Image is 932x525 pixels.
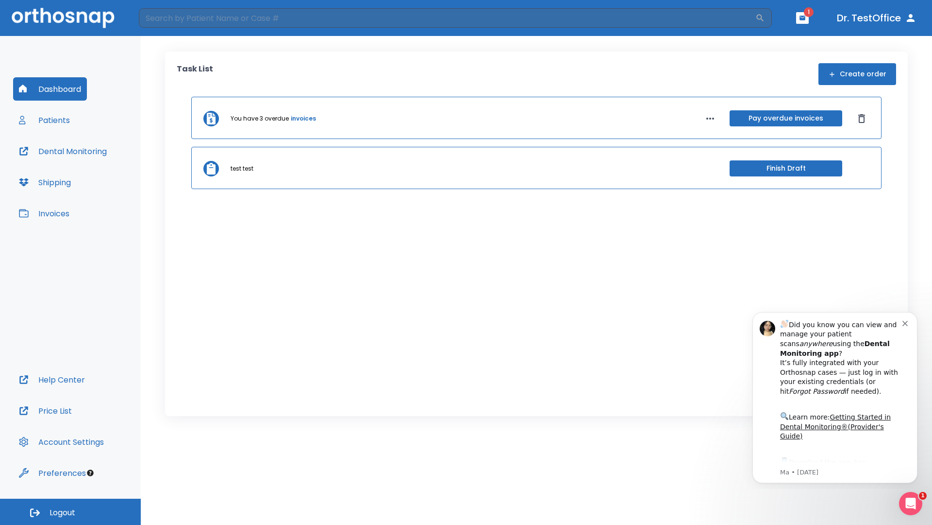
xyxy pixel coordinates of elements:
[13,368,91,391] button: Help Center
[13,171,77,194] button: Shipping
[730,110,842,126] button: Pay overdue invoices
[13,108,76,132] button: Patients
[854,111,869,126] button: Dismiss
[13,140,113,163] button: Dental Monitoring
[86,469,95,477] div: Tooltip anchor
[291,114,316,123] a: invoices
[12,8,115,28] img: Orthosnap
[818,63,896,85] button: Create order
[13,202,75,225] button: Invoices
[738,303,932,489] iframe: Intercom notifications message
[42,153,165,202] div: Download the app: | ​ Let us know if you need help getting started!
[919,492,927,500] span: 1
[231,164,253,173] p: test test
[730,160,842,176] button: Finish Draft
[13,77,87,101] button: Dashboard
[13,461,92,485] button: Preferences
[833,9,920,27] button: Dr. TestOffice
[177,63,213,85] p: Task List
[899,492,922,515] iframe: Intercom live chat
[42,165,165,174] p: Message from Ma, sent 6w ago
[13,430,110,454] button: Account Settings
[804,7,814,17] span: 1
[165,15,172,23] button: Dismiss notification
[13,399,78,422] button: Price List
[42,155,129,173] a: App Store
[50,507,75,518] span: Logout
[139,8,755,28] input: Search by Patient Name or Case #
[231,114,289,123] p: You have 3 overdue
